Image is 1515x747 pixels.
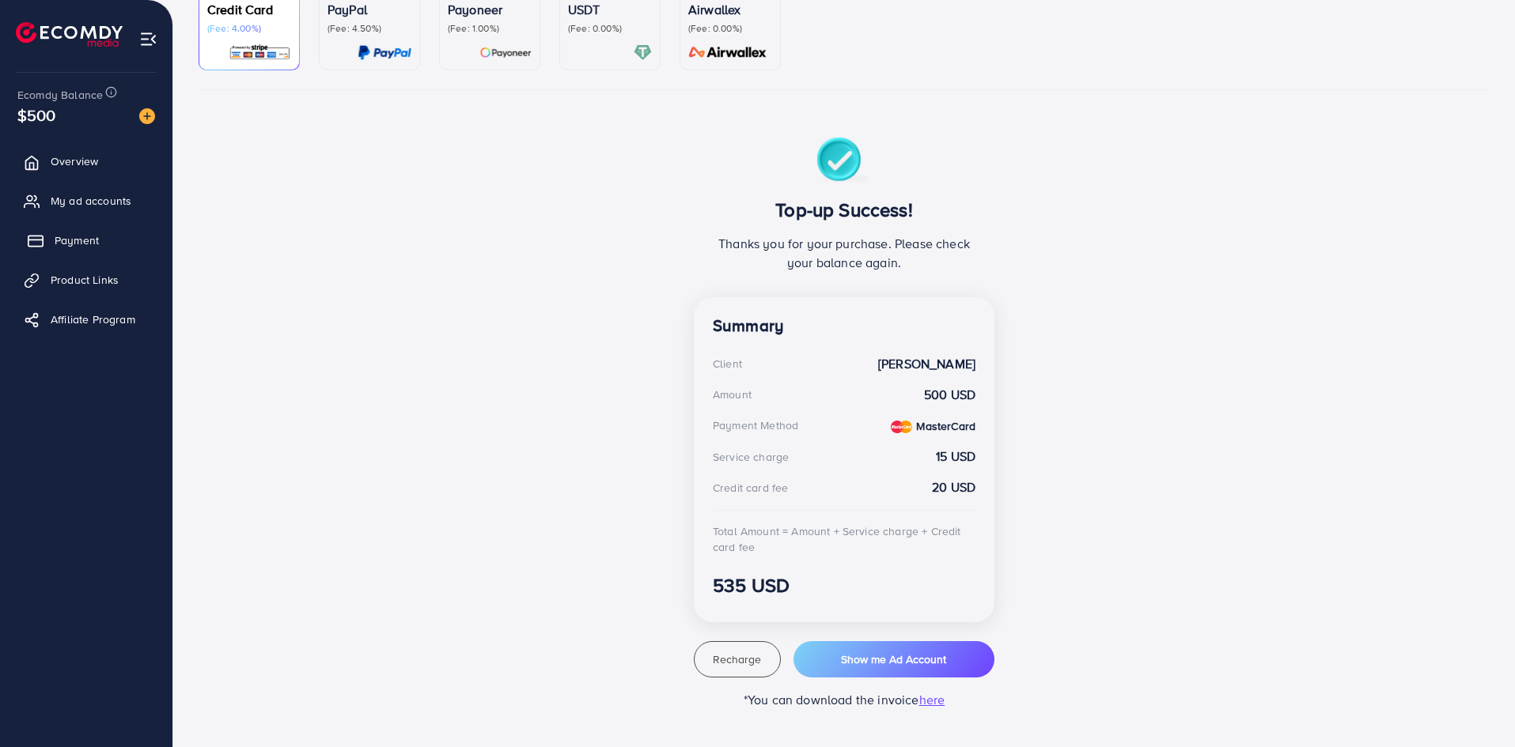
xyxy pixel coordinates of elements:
img: card [684,43,772,62]
a: Payment [12,224,161,256]
a: Overview [12,145,161,177]
span: Overview [51,153,98,169]
div: Total Amount = Amount + Service charge + Credit card fee [713,523,975,556]
span: Show me Ad Account [841,651,946,667]
div: Credit card fee [713,480,788,496]
strong: 20 USD [932,478,975,496]
img: card [634,43,652,62]
iframe: Chat [1448,676,1503,735]
img: card [229,43,291,62]
span: My ad accounts [51,193,131,209]
img: card [479,43,532,62]
img: credit [891,421,912,433]
span: Product Links [51,272,119,288]
span: Ecomdy Balance [17,87,103,103]
button: Show me Ad Account [793,641,994,677]
img: menu [139,30,157,48]
div: Amount [713,387,752,402]
span: Recharge [713,651,761,667]
span: here [919,691,945,708]
a: My ad accounts [12,185,161,217]
p: (Fee: 1.00%) [448,22,532,35]
span: Payment [55,232,99,248]
strong: [PERSON_NAME] [878,355,975,373]
h3: Top-up Success! [713,198,975,221]
h4: Summary [713,316,975,336]
p: (Fee: 4.00%) [207,22,291,35]
div: Client [713,356,742,372]
strong: 15 USD [936,447,975,466]
img: success [816,138,873,186]
img: image [139,108,155,124]
img: card [358,43,411,62]
span: $500 [17,104,56,126]
p: (Fee: 0.00%) [688,22,772,35]
h3: 535 USD [713,574,975,597]
a: Product Links [12,264,161,296]
strong: 500 USD [924,386,975,404]
img: logo [16,22,123,47]
a: Affiliate Program [12,304,161,335]
p: (Fee: 0.00%) [568,22,652,35]
strong: MasterCard [916,418,975,434]
button: Recharge [694,641,781,677]
div: Payment Method [713,417,798,433]
p: (Fee: 4.50%) [328,22,411,35]
p: *You can download the invoice [694,690,994,709]
div: Service charge [713,449,789,465]
span: Affiliate Program [51,311,135,327]
p: Thanks you for your purchase. Please check your balance again. [713,234,975,272]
